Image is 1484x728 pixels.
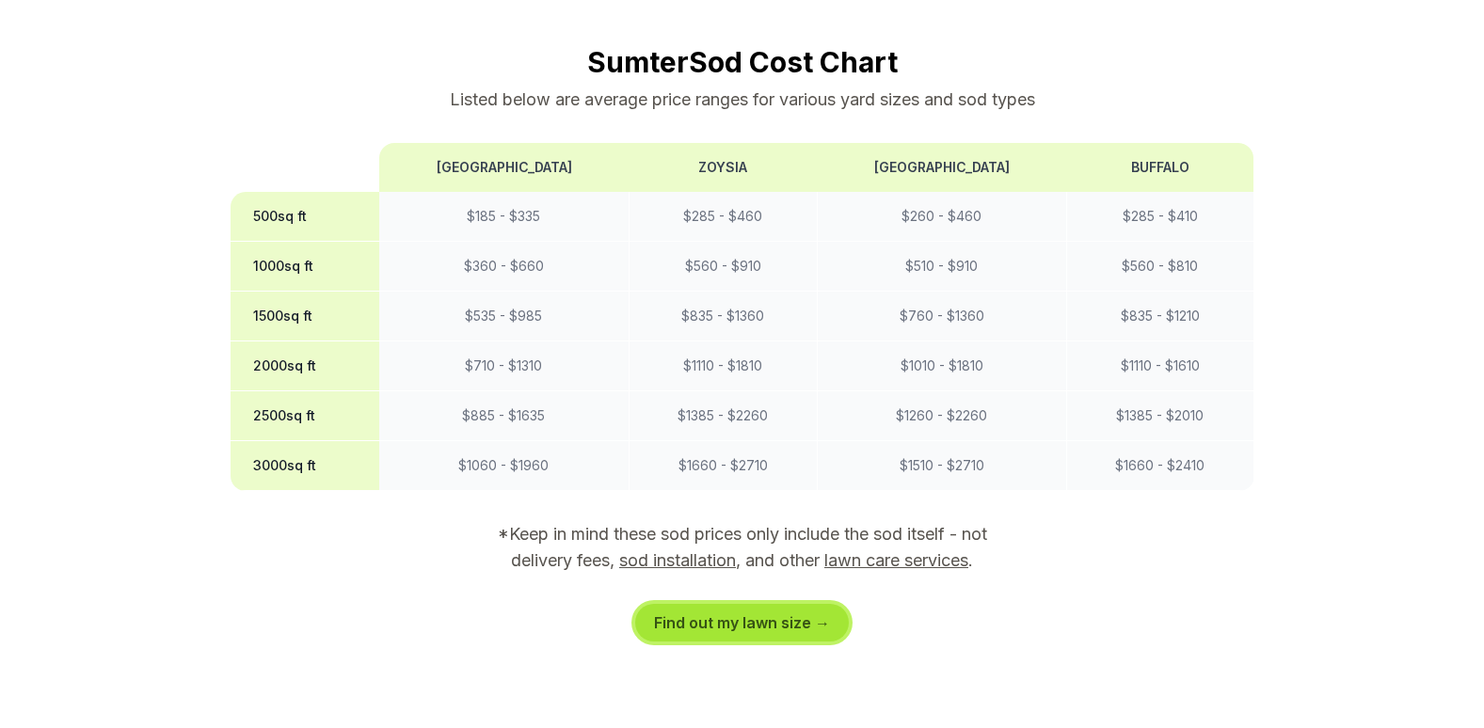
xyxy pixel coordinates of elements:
[231,292,380,341] th: 1500 sq ft
[231,87,1254,113] p: Listed below are average price ranges for various yard sizes and sod types
[817,391,1066,441] td: $ 1260 - $ 2260
[231,341,380,391] th: 2000 sq ft
[231,45,1254,79] h2: Sumter Sod Cost Chart
[1066,242,1253,292] td: $ 560 - $ 810
[629,341,817,391] td: $ 1110 - $ 1810
[817,143,1066,192] th: [GEOGRAPHIC_DATA]
[817,341,1066,391] td: $ 1010 - $ 1810
[817,192,1066,242] td: $ 260 - $ 460
[817,292,1066,341] td: $ 760 - $ 1360
[619,550,736,570] a: sod installation
[231,441,380,491] th: 3000 sq ft
[379,341,629,391] td: $ 710 - $ 1310
[1066,341,1253,391] td: $ 1110 - $ 1610
[231,242,380,292] th: 1000 sq ft
[379,292,629,341] td: $ 535 - $ 985
[471,521,1013,574] p: *Keep in mind these sod prices only include the sod itself - not delivery fees, , and other .
[379,391,629,441] td: $ 885 - $ 1635
[1066,292,1253,341] td: $ 835 - $ 1210
[817,242,1066,292] td: $ 510 - $ 910
[635,604,849,641] a: Find out my lawn size →
[1066,391,1253,441] td: $ 1385 - $ 2010
[824,550,968,570] a: lawn care services
[629,192,817,242] td: $ 285 - $ 460
[629,143,817,192] th: Zoysia
[379,192,629,242] td: $ 185 - $ 335
[379,143,629,192] th: [GEOGRAPHIC_DATA]
[379,441,629,491] td: $ 1060 - $ 1960
[629,292,817,341] td: $ 835 - $ 1360
[1066,441,1253,491] td: $ 1660 - $ 2410
[817,441,1066,491] td: $ 1510 - $ 2710
[1066,192,1253,242] td: $ 285 - $ 410
[629,242,817,292] td: $ 560 - $ 910
[1066,143,1253,192] th: Buffalo
[629,391,817,441] td: $ 1385 - $ 2260
[379,242,629,292] td: $ 360 - $ 660
[231,192,380,242] th: 500 sq ft
[231,391,380,441] th: 2500 sq ft
[629,441,817,491] td: $ 1660 - $ 2710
